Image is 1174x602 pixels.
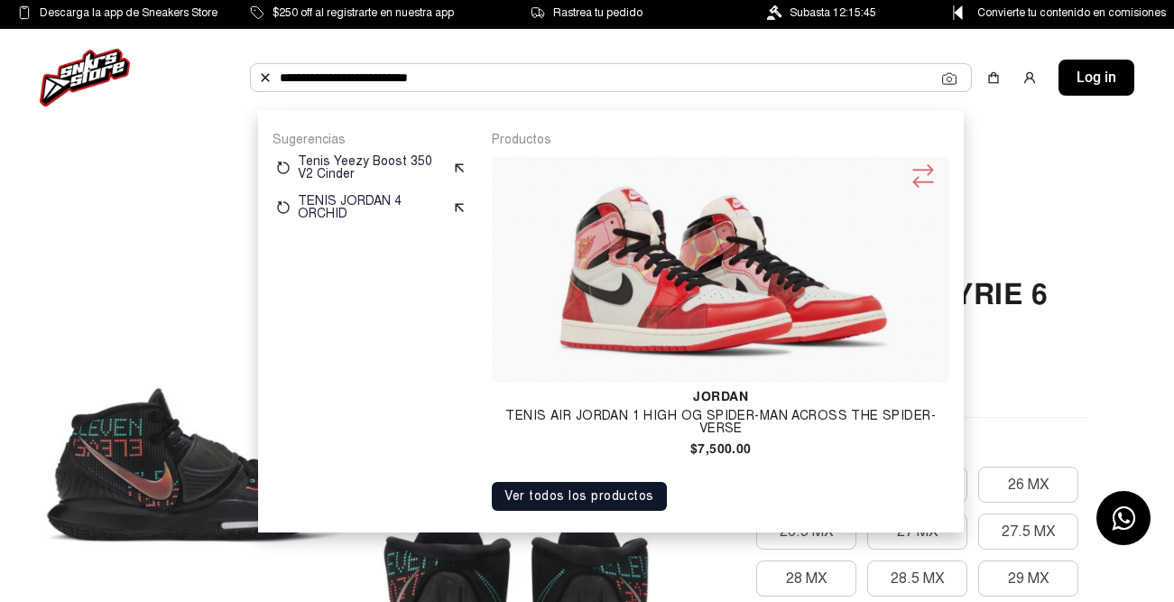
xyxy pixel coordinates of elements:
img: restart.svg [276,161,291,175]
h4: Tenis Air Jordan 1 High Og Spider-man Across The Spider-verse [492,410,949,435]
span: Convierte tu contenido en comisiones [977,3,1166,23]
p: Sugerencias [273,132,470,148]
span: Subasta 12:15:45 [790,3,876,23]
span: $250 off al registrarte en nuestra app [273,3,454,23]
p: Tenis Yeezy Boost 350 V2 Cinder [298,155,445,181]
img: Tenis Air Jordan 1 High Og Spider-man Across The Spider-verse [499,164,942,375]
h4: Jordan [492,390,949,403]
img: suggest.svg [452,200,467,215]
button: 28.5 MX [867,560,967,597]
h4: $7,500.00 [492,442,949,455]
img: logo [40,49,130,107]
img: restart.svg [276,200,291,215]
img: shopping [986,70,1001,85]
img: Buscar [258,70,273,85]
span: Rastrea tu pedido [553,3,642,23]
span: Log in [1077,67,1116,88]
img: user [1022,70,1037,85]
p: TENIS JORDAN 4 ORCHID [298,195,445,220]
button: 26 MX [978,467,1078,503]
button: 28 MX [756,560,856,597]
img: suggest.svg [452,161,467,175]
button: Ver todos los productos [492,482,667,511]
button: 29 MX [978,560,1078,597]
img: Cámara [942,71,957,86]
button: 27.5 MX [978,514,1078,550]
img: Control Point Icon [947,5,969,20]
p: Productos [492,132,949,148]
span: Descarga la app de Sneakers Store [40,3,217,23]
